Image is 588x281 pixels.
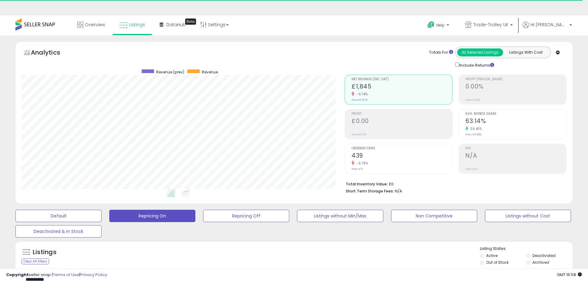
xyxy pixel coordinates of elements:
small: Prev: £0.00 [352,133,366,136]
h2: N/A [465,152,566,160]
small: 36.43% [468,126,482,131]
span: ROI [465,147,566,150]
h5: Listings [33,248,56,257]
span: Avg. Buybox Share [465,112,566,116]
small: Prev: 0.00% [465,98,480,102]
b: Total Inventory Value: [346,181,388,187]
a: Listings [115,15,150,34]
div: seller snap | | [6,272,107,278]
a: Overview [73,15,110,34]
h2: £1,845 [352,83,452,91]
button: Listings With Cost [503,48,549,56]
span: N/A [395,188,402,194]
span: Ordered Items [352,147,452,150]
label: Archived [532,260,549,265]
a: Settings [196,15,233,34]
span: Revenue [202,69,218,75]
h2: 439 [352,152,452,160]
span: Help [436,23,445,28]
small: Prev: 471 [352,167,363,171]
a: Help [423,16,455,35]
span: Revenue (prev) [156,69,184,75]
li: £0 [346,180,562,187]
span: Trade-Trolley UK [473,22,508,28]
span: Hi [PERSON_NAME] [531,22,568,28]
label: Out of Stock [486,260,509,265]
small: -6.74% [354,92,368,97]
p: Listing States: [480,246,573,252]
span: Listings [129,22,145,28]
button: Default [15,210,102,222]
button: Deactivated & In Stock [15,225,102,238]
div: Clear All Filters [22,258,49,264]
label: Deactivated [532,253,556,258]
span: DataHub [166,22,186,28]
button: Repricing Off [203,210,289,222]
a: Terms of Use [53,272,79,278]
div: Tooltip anchor [185,19,196,25]
span: Profit [PERSON_NAME] [465,78,566,81]
div: Totals For [429,50,453,56]
small: Prev: £1,979 [352,98,368,102]
button: Listings without Cost [485,210,571,222]
span: 2025-09-15 16:58 GMT [557,272,582,278]
span: Overview [85,22,105,28]
span: Profit [352,112,452,116]
small: Prev: N/A [465,167,477,171]
h5: Analytics [31,48,72,58]
i: Get Help [427,21,435,29]
button: Repricing On [109,210,195,222]
a: Hi [PERSON_NAME] [523,22,572,35]
small: Prev: 46.28% [465,133,482,136]
span: Net Revenue (Exc. VAT) [352,78,452,81]
h2: 0.00% [465,83,566,91]
h2: 63.14% [465,118,566,126]
a: DataHub [155,15,190,34]
button: Non Competitive [391,210,477,222]
a: Privacy Policy [80,272,107,278]
a: Trade-Trolley UK [461,15,517,35]
small: -6.79% [354,161,368,166]
button: All Selected Listings [457,48,503,56]
strong: Copyright [6,272,29,278]
h2: £0.00 [352,118,452,126]
label: Active [486,253,498,258]
button: Listings without Min/Max [297,210,383,222]
b: Short Term Storage Fees: [346,188,394,194]
div: Include Returns [451,61,502,68]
